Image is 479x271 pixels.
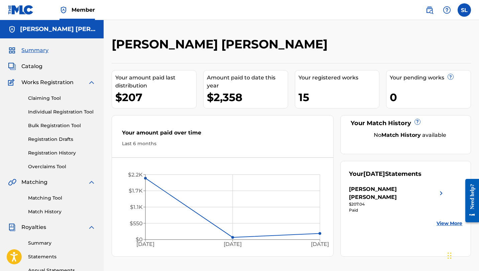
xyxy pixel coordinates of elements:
a: Public Search [423,3,436,17]
a: Registration Drafts [28,136,96,143]
img: Top Rightsholder [59,6,68,14]
a: View More [437,220,462,227]
iframe: Resource Center [460,174,479,227]
tspan: [DATE] [136,241,154,247]
span: Summary [21,46,48,54]
img: Summary [8,46,16,54]
div: Drag [448,246,452,266]
div: $207 [115,90,196,105]
span: ? [448,74,453,79]
div: Your Statements [349,170,422,179]
span: ? [415,119,420,124]
a: Overclaims Tool [28,163,96,170]
tspan: [DATE] [311,241,329,247]
div: $207.04 [349,201,445,207]
div: Your pending works [390,74,471,82]
span: Catalog [21,62,42,70]
tspan: $2.2K [128,172,143,178]
div: 0 [390,90,471,105]
span: [DATE] [363,170,385,178]
div: [PERSON_NAME] [PERSON_NAME] [349,185,437,201]
img: expand [88,178,96,186]
div: No available [357,131,462,139]
img: expand [88,223,96,231]
tspan: $0 [136,236,143,243]
img: Catalog [8,62,16,70]
div: Your registered works [298,74,379,82]
a: SummarySummary [8,46,48,54]
div: 15 [298,90,379,105]
a: Matching Tool [28,195,96,202]
img: Accounts [8,25,16,33]
img: Matching [8,178,16,186]
div: Your amount paid over time [122,129,323,140]
img: expand [88,78,96,86]
img: Royalties [8,223,16,231]
a: Registration History [28,150,96,157]
span: Works Registration [21,78,74,86]
strong: Match History [381,132,421,138]
h5: Susan Carol [20,25,96,33]
div: $2,358 [207,90,288,105]
img: MLC Logo [8,5,34,15]
a: CatalogCatalog [8,62,42,70]
span: Member [72,6,95,14]
a: Claiming Tool [28,95,96,102]
div: Help [440,3,454,17]
a: [PERSON_NAME] [PERSON_NAME]right chevron icon$207.04Paid [349,185,445,213]
div: Amount paid to date this year [207,74,288,90]
span: Royalties [21,223,46,231]
img: Works Registration [8,78,17,86]
h2: [PERSON_NAME] [PERSON_NAME] [112,37,331,52]
tspan: [DATE] [224,241,242,247]
div: Last 6 months [122,140,323,147]
img: search [426,6,434,14]
img: right chevron icon [437,185,445,201]
img: help [443,6,451,14]
div: Paid [349,207,445,213]
iframe: Chat Widget [446,239,479,271]
a: Statements [28,253,96,260]
div: Your amount paid last distribution [115,74,196,90]
tspan: $1.7K [129,188,143,194]
tspan: $1.1K [130,204,143,210]
a: Bulk Registration Tool [28,122,96,129]
tspan: $550 [130,220,143,227]
a: Match History [28,208,96,215]
a: Summary [28,240,96,247]
a: Individual Registration Tool [28,108,96,115]
div: User Menu [458,3,471,17]
span: Matching [21,178,47,186]
div: Your Match History [349,119,462,128]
